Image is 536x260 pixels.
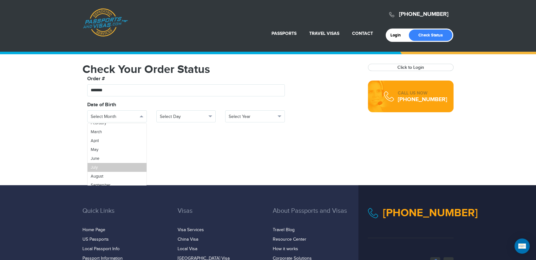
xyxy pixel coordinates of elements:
[225,110,285,122] button: Select Year
[156,110,216,122] button: Select Day
[91,147,98,152] span: May
[273,237,306,242] a: Resource Center
[383,206,478,219] a: [PHONE_NUMBER]
[91,183,110,188] span: September
[160,114,207,120] span: Select Day
[82,64,358,75] h1: Check Your Order Status
[91,165,98,170] span: July
[83,8,128,37] a: Passports & [DOMAIN_NAME]
[82,246,120,251] a: Local Passport Info
[178,227,204,232] a: Visa Services
[397,65,424,70] a: Click to Login
[82,237,109,242] a: US Passports
[273,207,358,224] h3: About Passports and Visas
[352,31,373,36] a: Contact
[229,114,276,120] span: Select Year
[398,90,447,96] div: CALL US NOW
[178,207,263,224] h3: Visas
[399,11,448,18] a: [PHONE_NUMBER]
[82,227,105,232] a: Home Page
[91,120,106,126] span: February
[91,114,138,120] span: Select Month
[178,237,198,242] a: China Visa
[398,96,447,103] div: [PHONE_NUMBER]
[87,110,147,122] button: Select Month
[91,156,99,161] span: June
[273,246,298,251] a: How it works
[178,246,197,251] a: Local Visa
[273,227,295,232] a: Travel Blog
[271,31,297,36] a: Passports
[87,75,105,83] label: Order #
[390,33,405,38] a: Login
[91,138,99,143] span: April
[309,31,339,36] a: Travel Visas
[91,174,103,179] span: August
[514,238,530,254] div: Open Intercom Messenger
[82,207,168,224] h3: Quick Links
[91,129,102,134] span: March
[87,101,116,109] label: Date of Birth
[409,29,452,41] a: Check Status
